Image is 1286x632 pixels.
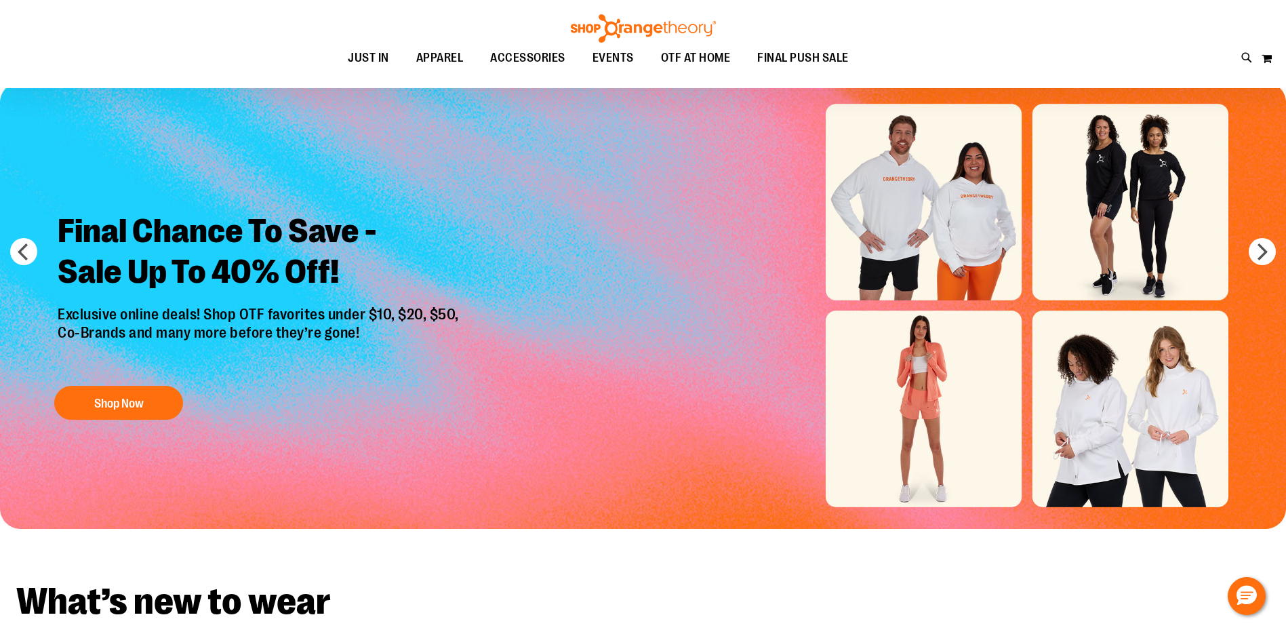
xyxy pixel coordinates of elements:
a: FINAL PUSH SALE [744,43,862,74]
a: Final Chance To Save -Sale Up To 40% Off! Exclusive online deals! Shop OTF favorites under $10, $... [47,201,473,427]
img: Shop Orangetheory [569,14,718,43]
a: EVENTS [579,43,647,74]
p: Exclusive online deals! Shop OTF favorites under $10, $20, $50, Co-Brands and many more before th... [47,306,473,372]
a: ACCESSORIES [477,43,579,74]
span: FINAL PUSH SALE [757,43,849,73]
a: JUST IN [334,43,403,74]
span: APPAREL [416,43,464,73]
span: JUST IN [348,43,389,73]
a: APPAREL [403,43,477,74]
h2: Final Chance To Save - Sale Up To 40% Off! [47,201,473,306]
span: OTF AT HOME [661,43,731,73]
span: EVENTS [592,43,634,73]
button: Hello, have a question? Let’s chat. [1228,577,1266,615]
button: prev [10,238,37,265]
button: Shop Now [54,386,183,420]
h2: What’s new to wear [16,583,1270,620]
span: ACCESSORIES [490,43,565,73]
a: OTF AT HOME [647,43,744,74]
button: next [1249,238,1276,265]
